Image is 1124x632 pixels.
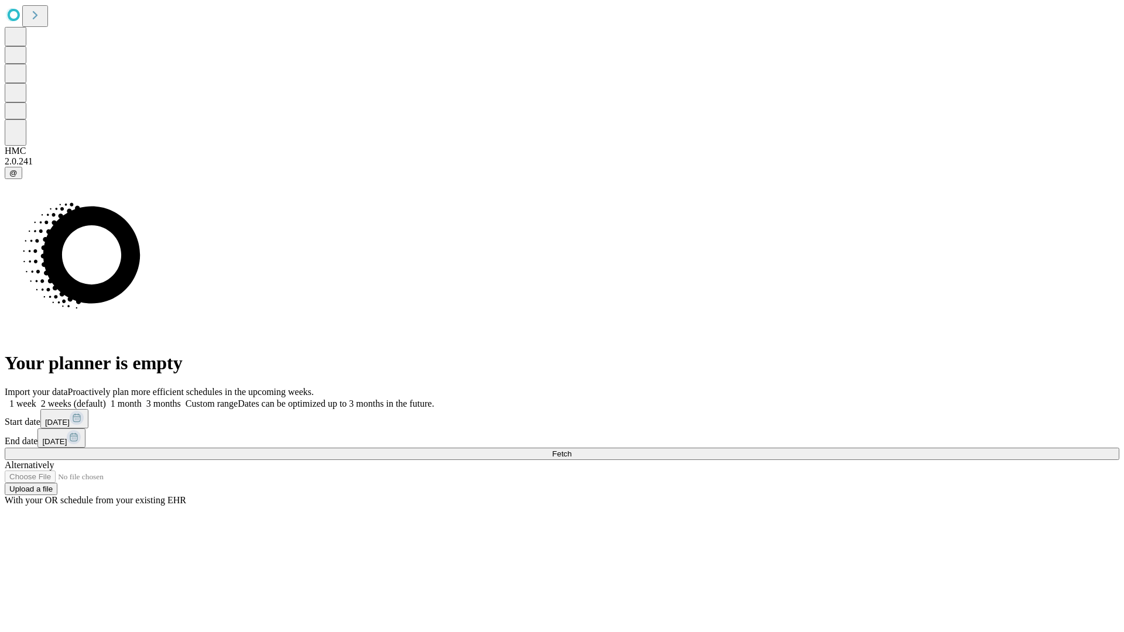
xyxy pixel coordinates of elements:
[41,399,106,408] span: 2 weeks (default)
[5,428,1119,448] div: End date
[9,169,18,177] span: @
[37,428,85,448] button: [DATE]
[146,399,181,408] span: 3 months
[68,387,314,397] span: Proactively plan more efficient schedules in the upcoming weeks.
[5,146,1119,156] div: HMC
[552,449,571,458] span: Fetch
[5,495,186,505] span: With your OR schedule from your existing EHR
[40,409,88,428] button: [DATE]
[5,483,57,495] button: Upload a file
[5,387,68,397] span: Import your data
[5,156,1119,167] div: 2.0.241
[111,399,142,408] span: 1 month
[186,399,238,408] span: Custom range
[238,399,434,408] span: Dates can be optimized up to 3 months in the future.
[5,460,54,470] span: Alternatively
[45,418,70,427] span: [DATE]
[42,437,67,446] span: [DATE]
[9,399,36,408] span: 1 week
[5,448,1119,460] button: Fetch
[5,409,1119,428] div: Start date
[5,167,22,179] button: @
[5,352,1119,374] h1: Your planner is empty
